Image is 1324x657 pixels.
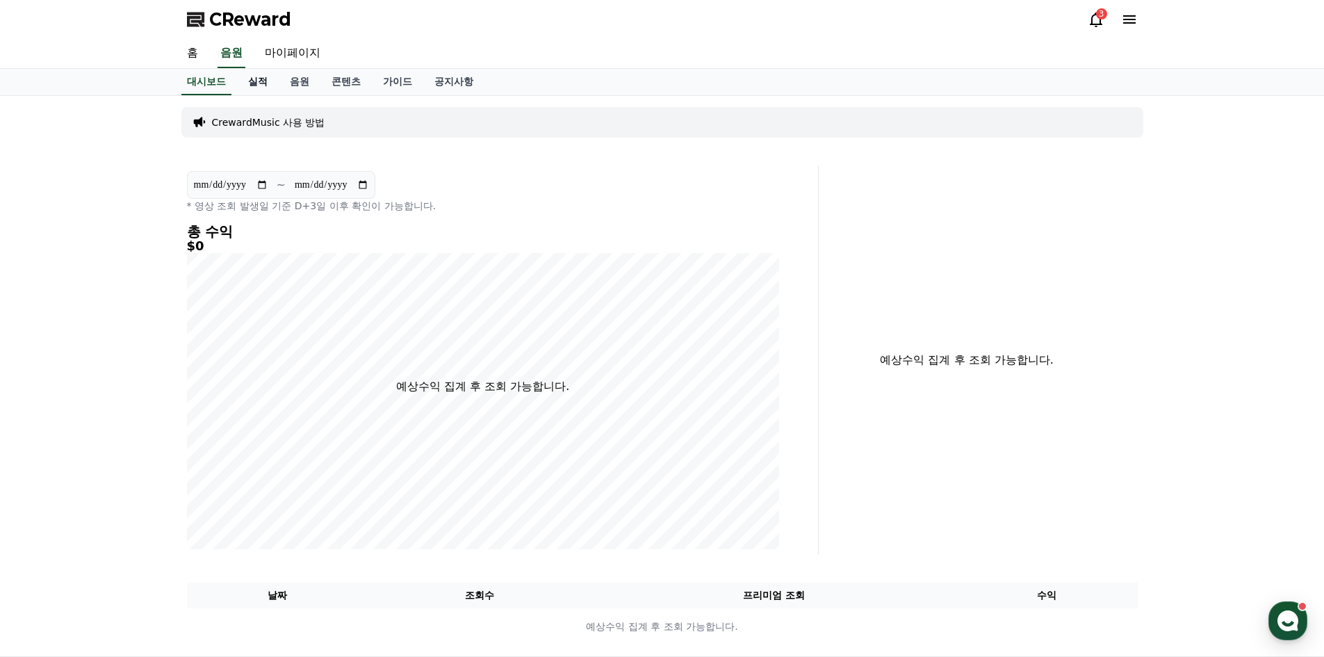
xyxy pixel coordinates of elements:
[591,583,956,608] th: 프리미엄 조회
[1088,11,1104,28] a: 3
[187,239,779,253] h5: $0
[237,69,279,95] a: 실적
[127,462,144,473] span: 대화
[212,115,325,129] a: CrewardMusic 사용 방법
[187,224,779,239] h4: 총 수익
[44,462,52,473] span: 홈
[423,69,484,95] a: 공지사항
[956,583,1138,608] th: 수익
[187,583,368,608] th: 날짜
[368,583,591,608] th: 조회수
[92,441,179,476] a: 대화
[830,352,1104,368] p: 예상수익 집계 후 조회 가능합니다.
[181,69,231,95] a: 대시보드
[1096,8,1107,19] div: 3
[372,69,423,95] a: 가이드
[279,69,320,95] a: 음원
[218,39,245,68] a: 음원
[254,39,332,68] a: 마이페이지
[209,8,291,31] span: CReward
[277,177,286,193] p: ~
[187,199,779,213] p: * 영상 조회 발생일 기준 D+3일 이후 확인이 가능합니다.
[179,441,267,476] a: 설정
[396,378,569,395] p: 예상수익 집계 후 조회 가능합니다.
[188,619,1137,634] p: 예상수익 집계 후 조회 가능합니다.
[176,39,209,68] a: 홈
[187,8,291,31] a: CReward
[4,441,92,476] a: 홈
[320,69,372,95] a: 콘텐츠
[215,462,231,473] span: 설정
